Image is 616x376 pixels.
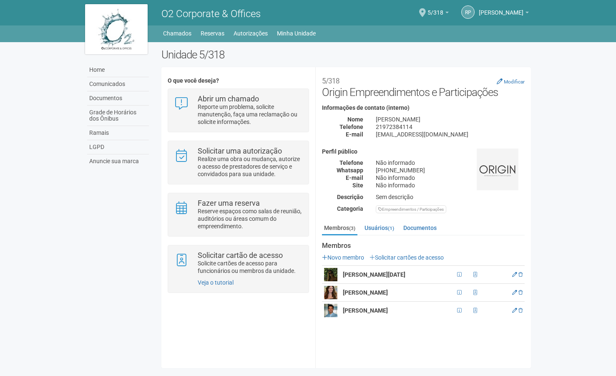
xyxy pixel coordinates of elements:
a: Novo membro [322,254,364,261]
strong: Nome [347,116,363,123]
p: Realize uma obra ou mudança, autorize o acesso de prestadores de serviço e convidados para sua un... [198,155,302,178]
a: Reservas [201,28,224,39]
h2: Unidade 5/318 [161,48,531,61]
span: 5/318 [427,1,443,16]
strong: [PERSON_NAME][DATE] [343,271,405,278]
a: Usuários(1) [362,222,396,234]
div: Empreendimentos / Participações [376,205,446,213]
a: Editar membro [512,272,517,278]
a: LGPD [87,140,149,154]
strong: E-mail [346,174,363,181]
div: Não informado [370,182,531,189]
strong: [PERSON_NAME] [343,289,388,296]
div: [PERSON_NAME] [370,116,531,123]
p: Reporte um problema, solicite manutenção, faça uma reclamação ou solicite informações. [198,103,302,126]
small: (1) [388,225,394,231]
a: Veja o tutorial [198,279,234,286]
img: user.png [324,286,337,299]
div: Não informado [370,174,531,182]
a: [PERSON_NAME] [479,10,529,17]
a: Autorizações [234,28,268,39]
small: Modificar [504,79,525,85]
div: Sem descrição [370,193,531,201]
h2: Origin Empreendimentos e Participações [322,73,525,98]
strong: Solicitar cartão de acesso [198,251,283,260]
a: Abrir um chamado Reporte um problema, solicite manutenção, faça uma reclamação ou solicite inform... [174,95,302,126]
a: RP [461,5,475,19]
strong: Descrição [337,194,363,200]
strong: Membros [322,242,525,250]
span: O2 Corporate & Offices [161,8,261,20]
h4: Perfil público [322,149,525,155]
strong: Telefone [339,159,363,166]
a: Comunicados [87,77,149,91]
h4: Informações de contato (interno) [322,105,525,111]
a: Editar membro [512,290,517,295]
div: [EMAIL_ADDRESS][DOMAIN_NAME] [370,131,531,138]
img: user.png [324,304,337,317]
a: Home [87,63,149,77]
a: Chamados [163,28,191,39]
a: Anuncie sua marca [87,154,149,168]
a: Fazer uma reserva Reserve espaços como salas de reunião, auditórios ou áreas comum do empreendime... [174,199,302,230]
strong: Abrir um chamado [198,94,259,103]
small: (3) [349,225,355,231]
h4: O que você deseja? [168,78,309,84]
a: Excluir membro [518,290,523,295]
a: Ramais [87,126,149,140]
strong: Fazer uma reserva [198,199,260,207]
div: Não informado [370,159,531,167]
a: Documentos [87,91,149,106]
strong: Telefone [339,124,363,130]
strong: E-mail [346,131,363,138]
strong: [PERSON_NAME] [343,307,388,314]
strong: Site [352,182,363,189]
p: Solicite cartões de acesso para funcionários ou membros da unidade. [198,260,302,275]
strong: Categoria [337,205,363,212]
a: 5/318 [427,10,449,17]
a: Grade de Horários dos Ônibus [87,106,149,126]
div: 21972384114 [370,123,531,131]
strong: Solicitar uma autorização [198,146,282,155]
p: Reserve espaços como salas de reunião, auditórios ou áreas comum do empreendimento. [198,207,302,230]
div: [PHONE_NUMBER] [370,167,531,174]
img: user.png [324,268,337,281]
a: Membros(3) [322,222,357,235]
a: Documentos [401,222,439,234]
img: logo.jpg [85,4,148,54]
a: Minha Unidade [277,28,316,39]
img: business.png [477,149,518,190]
strong: Whatsapp [337,167,363,174]
a: Excluir membro [518,272,523,278]
a: Editar membro [512,308,517,313]
a: Solicitar cartões de acesso [370,254,444,261]
a: Modificar [497,78,525,85]
small: 5/318 [322,77,339,85]
span: Renzo Pestana Barroso [479,1,523,16]
a: Solicitar cartão de acesso Solicite cartões de acesso para funcionários ou membros da unidade. [174,252,302,275]
a: Excluir membro [518,308,523,313]
a: Solicitar uma autorização Realize uma obra ou mudança, autorize o acesso de prestadores de serviç... [174,147,302,178]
